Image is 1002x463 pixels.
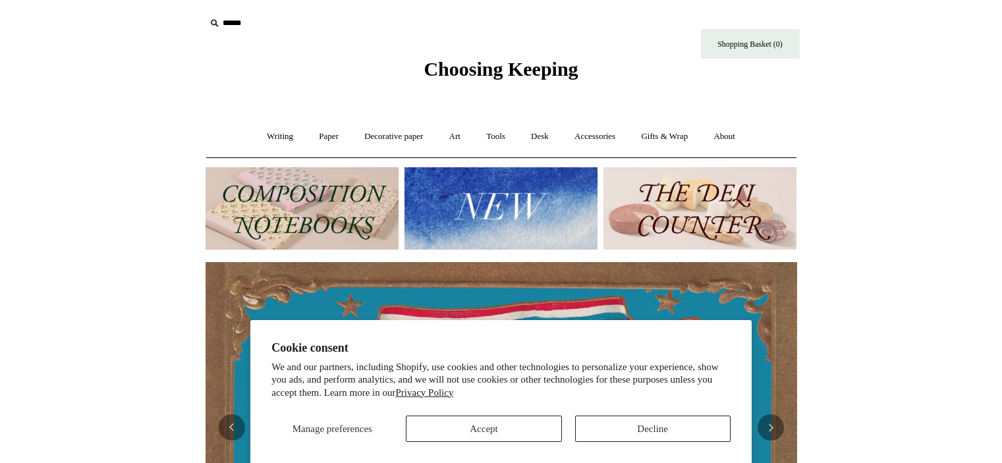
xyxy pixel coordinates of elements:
a: Tools [474,119,517,154]
h2: Cookie consent [271,341,731,355]
a: Shopping Basket (0) [701,29,800,59]
a: Choosing Keeping [424,68,578,78]
a: Writing [255,119,305,154]
img: New.jpg__PID:f73bdf93-380a-4a35-bcfe-7823039498e1 [404,167,598,250]
a: Paper [307,119,350,154]
button: Accept [406,416,561,442]
p: We and our partners, including Shopify, use cookies and other technologies to personalize your ex... [271,361,731,400]
button: Manage preferences [271,416,393,442]
button: Next [758,414,784,441]
button: Decline [575,416,731,442]
a: Privacy Policy [396,387,454,398]
span: Manage preferences [292,423,372,434]
span: Choosing Keeping [424,58,578,80]
button: Previous [219,414,245,441]
a: About [702,119,747,154]
img: The Deli Counter [603,167,796,250]
a: Gifts & Wrap [629,119,700,154]
a: Desk [519,119,561,154]
img: 202302 Composition ledgers.jpg__PID:69722ee6-fa44-49dd-a067-31375e5d54ec [206,167,399,250]
a: Decorative paper [352,119,435,154]
a: Accessories [563,119,627,154]
a: Art [437,119,472,154]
